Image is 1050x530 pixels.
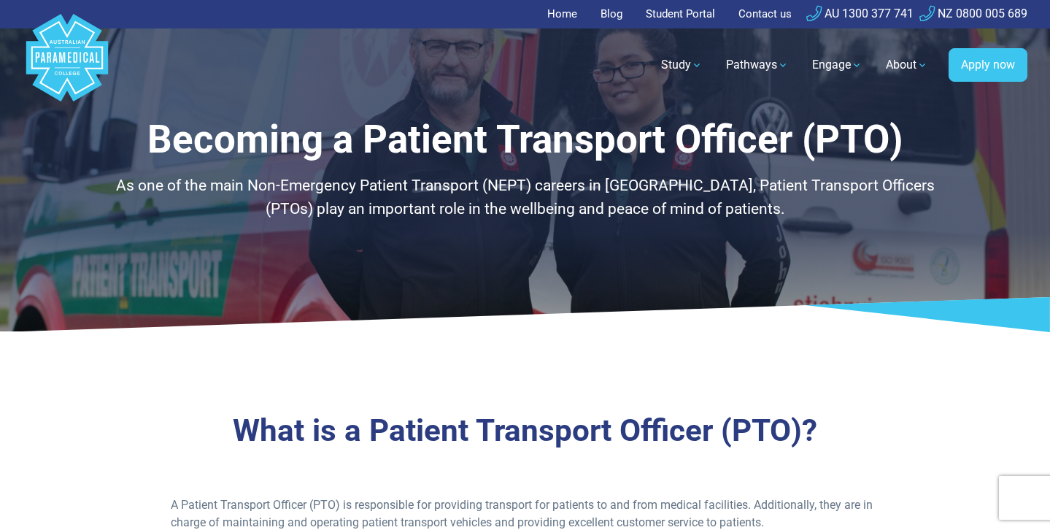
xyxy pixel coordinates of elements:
a: NZ 0800 005 689 [919,7,1027,20]
a: Study [652,45,711,85]
a: AU 1300 377 741 [806,7,914,20]
a: Engage [803,45,871,85]
a: Pathways [717,45,798,85]
a: Australian Paramedical College [23,28,111,102]
h1: Becoming a Patient Transport Officer (PTO) [99,117,952,163]
a: About [877,45,937,85]
p: As one of the main Non-Emergency Patient Transport (NEPT) careers in [GEOGRAPHIC_DATA], Patient T... [99,174,952,220]
h3: What is a Patient Transport Officer (PTO)? [99,412,952,450]
a: Apply now [949,48,1027,82]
